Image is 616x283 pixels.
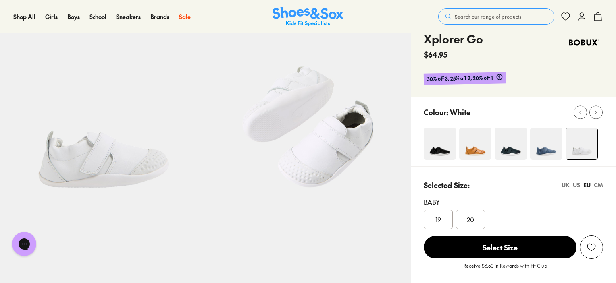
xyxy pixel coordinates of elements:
a: Girls [45,12,58,21]
span: 19 [435,215,441,224]
img: SNS_Logo_Responsive.svg [273,7,343,27]
button: Select Size [424,235,576,259]
a: Sale [179,12,191,21]
img: 4-294555_1 [424,128,456,160]
button: Search our range of products [438,8,554,25]
span: 30% off 3, 25% off 2, 20% off 1 [427,74,493,83]
p: White [450,107,470,118]
iframe: Gorgias live chat messenger [8,229,40,259]
img: Vendor logo [564,31,603,55]
a: Shop All [13,12,35,21]
div: US [573,181,580,189]
a: Sneakers [116,12,141,21]
a: School [89,12,106,21]
button: Add to Wishlist [580,235,603,259]
p: Colour: [424,107,448,118]
img: 4-551518_1 [530,128,562,160]
div: Baby [424,197,603,207]
h4: Xplorer Go [424,31,483,48]
div: UK [562,181,570,189]
p: Receive $6.50 in Rewards with Fit Club [463,262,547,277]
img: 4-251068_1 [495,128,527,160]
div: CM [594,181,603,189]
a: Shoes & Sox [273,7,343,27]
a: Brands [150,12,169,21]
img: 4-427577_1 [459,128,491,160]
a: Boys [67,12,80,21]
span: $64.95 [424,49,447,60]
img: 4-551514_1 [566,128,597,159]
div: EU [583,181,591,189]
p: Selected Size: [424,180,470,190]
span: 20 [467,215,474,224]
span: Search our range of products [455,13,521,20]
img: 5-551515_1 [205,9,410,214]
